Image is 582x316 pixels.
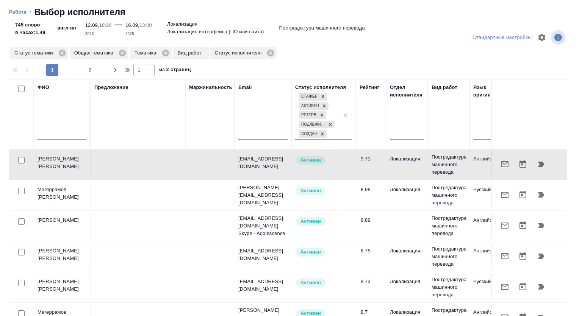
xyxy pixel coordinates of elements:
td: Английский [469,213,511,239]
input: Выбери исполнителей, чтобы отправить приглашение на работу [18,218,25,225]
p: 13:00 [139,22,152,28]
p: Локализация [167,20,197,28]
p: [EMAIL_ADDRESS][DOMAIN_NAME] [238,155,288,170]
span: Настроить таблицу [533,28,551,47]
div: Предложение [94,84,128,91]
td: Локализация [386,274,428,300]
div: Активен [299,102,320,110]
div: — [115,18,122,38]
div: Стажер, Активен, Резерв, Подлежит внедрению, Создан [298,129,327,139]
div: 8.98 [361,186,382,193]
input: Выбери исполнителей, чтобы отправить приглашение на работу [18,280,25,286]
td: [PERSON_NAME] [34,213,91,239]
p: Активен [300,218,321,225]
div: 9.71 [361,155,382,163]
p: Общая тематика [74,49,116,57]
button: Открыть календарь загрузки [514,155,532,173]
span: из 2 страниц [159,65,191,76]
div: split button [471,32,533,44]
input: Выбери исполнителей, чтобы отправить приглашение на работу [18,188,25,194]
div: Рядовой исполнитель: назначай с учетом рейтинга [295,278,352,288]
div: Стажер, Активен, Резерв, Подлежит внедрению, Создан [298,111,327,120]
input: Выбери исполнителей, чтобы отправить приглашение на работу [18,249,25,255]
div: Рядовой исполнитель: назначай с учетом рейтинга [295,155,352,165]
p: 16.09, [125,22,139,28]
p: Активен [300,187,321,195]
p: Активен [300,156,321,164]
td: Английский [469,243,511,270]
div: 8.73 [361,278,382,285]
p: Вид работ [178,49,204,57]
div: Маржинальность [189,84,232,91]
button: Открыть календарь загрузки [514,186,532,204]
a: Работа [9,9,27,15]
td: [PERSON_NAME] [PERSON_NAME] [34,274,91,300]
p: Постредактура машинного перевода [279,24,365,32]
div: Рядовой исполнитель: назначай с учетом рейтинга [295,186,352,196]
div: Рядовой исполнитель: назначай с учетом рейтинга [295,216,352,227]
span: 2 [84,66,96,74]
button: Отправить предложение о работе [496,186,514,204]
p: [PERSON_NAME][EMAIL_ADDRESS][DOMAIN_NAME] [238,184,288,207]
button: Продолжить [532,186,550,204]
nav: breadcrumb [9,6,573,18]
td: Русский [469,274,511,300]
button: Отправить предложение о работе [496,247,514,265]
button: 2 [84,64,96,76]
div: Общая тематика [70,47,128,59]
button: Открыть календарь загрузки [514,216,532,235]
p: Активен [300,248,321,256]
span: Посмотреть информацию [551,30,567,45]
div: Стажер [299,93,319,101]
p: Активен [300,279,321,286]
div: Стажер, Активен, Резерв, Подлежит внедрению, Создан [298,101,329,111]
td: Магеррамов [PERSON_NAME] [34,182,91,209]
td: [PERSON_NAME] [PERSON_NAME] [34,151,91,178]
button: Открыть календарь загрузки [514,278,532,296]
p: [EMAIL_ADDRESS][DOMAIN_NAME] [238,278,288,293]
button: Продолжить [532,216,550,235]
div: Язык оригинала [473,84,507,99]
div: 8.89 [361,216,382,224]
div: Рядовой исполнитель: назначай с учетом рейтинга [295,247,352,257]
td: Локализация [386,151,428,178]
td: [PERSON_NAME] [PERSON_NAME] [34,243,91,270]
td: Английский [469,151,511,178]
div: Статус исполнителя [295,84,346,91]
p: Статус тематики [14,49,56,57]
td: Русский [469,182,511,209]
button: Отправить предложение о работе [496,155,514,173]
div: Создан [299,130,318,138]
p: Постредактура машинного перевода [432,184,466,207]
div: Email [238,84,252,91]
div: 8.7 [361,308,382,316]
p: 12.09, [85,22,99,28]
p: Тематика [135,49,159,57]
button: Продолжить [532,155,550,173]
p: [EMAIL_ADDRESS][DOMAIN_NAME] [238,215,288,230]
div: Стажер, Активен, Резерв, Подлежит внедрению, Создан [298,92,328,101]
p: 18:26 [99,22,112,28]
td: Локализация [386,182,428,209]
div: Рейтинг [360,84,379,91]
div: Тематика [130,47,172,59]
button: Открыть календарь загрузки [514,247,532,265]
button: Продолжить [532,247,550,265]
p: Постредактура машинного перевода [432,276,466,299]
input: Выбери исполнителей, чтобы отправить приглашение на работу [18,157,25,163]
div: Отдел исполнителя [390,84,424,99]
p: Постредактура машинного перевода [432,153,466,176]
div: Резерв [299,111,318,119]
div: Статус исполнителя [210,47,277,59]
div: Статус тематики [10,47,68,59]
div: Вид работ [432,84,457,91]
div: 8.75 [361,247,382,255]
div: Подлежит внедрению [299,121,326,129]
p: Постредактура машинного перевода [432,245,466,268]
p: [EMAIL_ADDRESS][DOMAIN_NAME] [238,247,288,262]
div: ФИО [38,84,49,91]
h2: Выбор исполнителя [34,6,125,18]
td: Локализация [386,243,428,270]
div: Стажер, Активен, Резерв, Подлежит внедрению, Создан [298,120,335,129]
p: 745 слово [15,21,45,29]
